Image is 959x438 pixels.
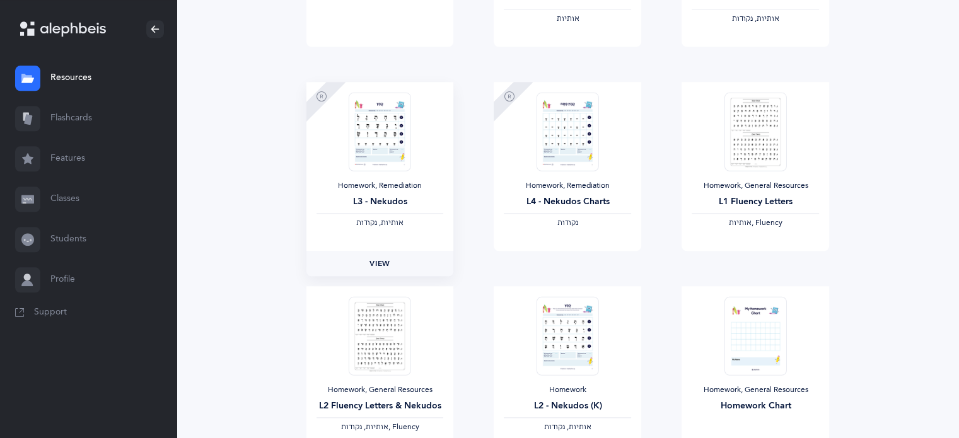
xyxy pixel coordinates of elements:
[537,296,598,375] img: Homework_L2_Nekudos_R_EN_K_thumbnail_1731217028.png
[349,296,410,375] img: FluencyProgram-SpeedReading-L2_thumbnail_1736302935.png
[692,218,819,228] div: , Fluency
[317,385,444,395] div: Homework, General Resources
[349,92,410,171] img: RemediationHomework-L3-Nekudos-K_EN_thumbnail_1724337474.png
[317,400,444,413] div: L2 Fluency Letters & Nekudos
[504,385,631,395] div: Homework
[504,195,631,209] div: L4 - Nekudos Charts
[369,258,390,269] span: View
[504,400,631,413] div: L2 - Nekudos (K)
[692,385,819,395] div: Homework, General Resources
[34,306,67,319] span: Support
[317,181,444,191] div: Homework, Remediation
[340,422,388,431] span: ‫אותיות, נקודות‬
[537,92,598,171] img: RemediationHomework-L4_Nekudos_K_EN_thumbnail_1724298118.png
[544,422,591,431] span: ‫אותיות, נקודות‬
[692,181,819,191] div: Homework, General Resources
[356,218,404,227] span: ‫אותיות, נקודות‬
[306,251,454,276] a: View
[317,195,444,209] div: L3 - Nekudos
[724,92,786,171] img: FluencyProgram-SpeedReading-L1_thumbnail_1736302830.png
[692,195,819,209] div: L1 Fluency Letters
[317,422,444,432] div: , Fluency
[729,218,752,227] span: ‫אותיות‬
[724,296,786,375] img: My_Homework_Chart_1_thumbnail_1716209946.png
[557,218,578,227] span: ‫נקודות‬
[556,14,579,23] span: ‫אותיות‬
[692,400,819,413] div: Homework Chart
[732,14,779,23] span: ‫אותיות, נקודות‬
[504,181,631,191] div: Homework, Remediation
